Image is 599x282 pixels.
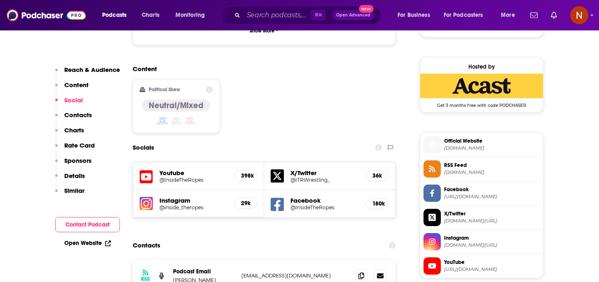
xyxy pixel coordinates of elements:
input: Search podcasts, credits, & more... [243,9,311,22]
p: Rate Card [64,141,95,149]
a: @InsideTheRopes [159,177,227,183]
p: Show More [250,28,274,34]
span: Podcasts [102,9,126,21]
img: Acast Deal: Get 3 months free with code PODCHASER [420,74,543,98]
a: Charts [136,9,164,22]
h4: Neutral/Mixed [149,100,204,111]
button: Open AdvancedNew [332,10,374,20]
button: Social [55,96,83,111]
span: RSS Feed [444,162,540,169]
a: YouTube[URL][DOMAIN_NAME] [424,257,540,275]
h5: 180k [372,200,381,207]
span: Monitoring [175,9,205,21]
button: Contact Podcast [55,217,120,232]
h5: Youtube [159,169,227,177]
h5: Facebook [290,196,359,204]
p: [EMAIL_ADDRESS][DOMAIN_NAME] [241,272,349,279]
button: Details [55,172,85,187]
a: Open Website [64,240,111,247]
span: For Podcasters [444,9,483,21]
p: Details [64,172,85,180]
button: Show profile menu [570,6,588,24]
h2: Content [133,65,389,73]
span: New [359,5,374,13]
p: Podcast Email [173,268,235,275]
span: Get 3 months free with code PODCHASER [420,98,543,108]
div: Search podcasts, credits, & more... [229,6,389,25]
a: Official Website[DOMAIN_NAME] [424,136,540,153]
button: Contacts [55,111,92,126]
p: Reach & Audience [64,66,120,74]
button: Show More [140,23,388,38]
span: Instagram [444,234,540,242]
a: @inside_theropes [159,204,227,210]
span: instagram.com/inside_theropes [444,242,540,248]
span: https://www.facebook.com/InsideTheRopes [444,194,540,200]
button: open menu [392,9,440,22]
h5: 29k [241,200,250,207]
p: Similar [64,187,84,194]
span: More [501,9,515,21]
span: feeds.acast.com [444,169,540,176]
h5: X/Twitter [290,169,359,177]
span: https://www.youtube.com/@InsideTheRopes [444,266,540,273]
span: For Business [398,9,430,21]
a: RSS Feed[DOMAIN_NAME] [424,160,540,178]
button: Sponsors [55,157,91,172]
span: ⌘ K [311,10,326,21]
h2: Socials [133,140,154,155]
span: Charts [142,9,159,21]
span: X/Twitter [444,210,540,217]
button: open menu [438,9,495,22]
h5: Instagram [159,196,227,204]
p: Sponsors [64,157,91,164]
img: Podchaser - Follow, Share and Rate Podcasts [7,7,86,23]
a: Show notifications dropdown [548,8,560,22]
p: Content [64,81,89,89]
div: Hosted by [420,63,543,70]
span: Logged in as AdelNBM [570,6,588,24]
button: open menu [170,9,215,22]
button: Charts [55,126,84,141]
a: Show notifications dropdown [527,8,541,22]
p: Social [64,96,83,104]
h2: Political Skew [149,87,180,92]
button: Rate Card [55,141,95,157]
button: Content [55,81,89,96]
button: Reach & Audience [55,66,120,81]
button: open menu [96,9,137,22]
a: Acast Deal: Get 3 months free with code PODCHASER [420,74,543,107]
span: Official Website [444,137,540,145]
img: User Profile [570,6,588,24]
h2: Contacts [133,238,160,253]
button: Similar [55,187,84,202]
span: twitter.com/ITRWrestling_ [444,218,540,224]
a: X/Twitter[DOMAIN_NAME][URL] [424,209,540,226]
button: open menu [495,9,525,22]
a: Instagram[DOMAIN_NAME][URL] [424,233,540,250]
span: Facebook [444,186,540,193]
h5: 36k [372,172,381,179]
span: YouTube [444,259,540,266]
a: Facebook[URL][DOMAIN_NAME] [424,185,540,202]
span: itrwrestling.com [444,145,540,151]
img: iconImage [140,197,153,210]
a: @InsideTheRopes [290,204,359,210]
span: Open Advanced [336,13,370,17]
p: Charts [64,126,84,134]
a: @ITRWrestling_ [290,177,359,183]
h5: 398k [241,172,250,179]
p: Contacts [64,111,92,119]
